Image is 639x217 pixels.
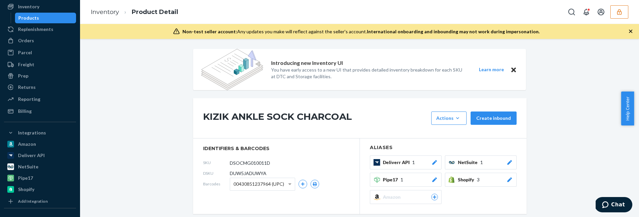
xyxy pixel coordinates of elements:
[4,161,76,172] a: NetSuite
[4,82,76,93] a: Returns
[4,127,76,138] button: Integrations
[401,176,403,183] span: 1
[4,106,76,116] a: Billing
[15,13,76,23] a: Products
[475,66,508,74] button: Learn more
[477,176,480,183] span: 3
[18,3,39,10] div: Inventory
[132,8,178,16] a: Product Detail
[458,159,480,166] span: NetSuite
[18,198,48,204] div: Add Integration
[18,96,40,103] div: Reporting
[383,194,403,200] span: Amazon
[4,59,76,70] a: Freight
[18,37,34,44] div: Orders
[91,8,119,16] a: Inventory
[367,29,540,34] span: International onboarding and inbounding may not work during impersonation.
[4,47,76,58] a: Parcel
[203,111,428,125] h1: KIZIK ANKLE SOCK CHARCOAL
[4,1,76,12] a: Inventory
[4,197,76,205] a: Add Integration
[201,49,263,90] img: new-reports-banner-icon.82668bd98b6a51aee86340f2a7b77ae3.png
[18,141,36,147] div: Amazon
[233,178,284,190] span: 00430851237964 (UPC)
[370,190,442,204] button: Amazon
[18,175,33,181] div: Pipe17
[230,170,266,177] span: DUW5JADUWYA
[509,66,518,74] button: Close
[431,111,467,125] button: Actions
[621,92,634,125] button: Help Center
[18,61,34,68] div: Freight
[203,145,350,152] span: identifiers & barcodes
[203,160,230,165] span: SKU
[436,115,462,121] div: Actions
[480,159,483,166] span: 1
[370,155,442,169] button: Deliverr API1
[18,186,34,193] div: Shopify
[445,173,517,187] button: Shopify3
[203,170,230,176] span: DSKU
[271,67,467,80] p: You have early access to a new UI that provides detailed inventory breakdown for each SKU at DTC ...
[4,184,76,195] a: Shopify
[18,26,53,33] div: Replenishments
[203,181,230,187] span: Barcodes
[458,176,477,183] span: Shopify
[18,49,32,56] div: Parcel
[18,152,45,159] div: Deliverr API
[370,173,442,187] button: Pipe171
[4,71,76,81] a: Prep
[580,5,593,19] button: Open notifications
[182,29,237,34] span: Non-test seller account:
[271,59,343,67] p: Introducing new Inventory UI
[565,5,578,19] button: Open Search Box
[596,197,632,214] iframe: Opens a widget where you can chat to one of our agents
[85,2,183,22] ol: breadcrumbs
[182,28,540,35] div: Any updates you make will reflect against the seller's account.
[18,15,39,21] div: Products
[4,139,76,149] a: Amazon
[594,5,608,19] button: Open account menu
[4,35,76,46] a: Orders
[412,159,415,166] span: 1
[471,111,517,125] button: Create inbound
[18,108,32,114] div: Billing
[445,155,517,169] button: NetSuite1
[18,163,38,170] div: NetSuite
[4,94,76,105] a: Reporting
[383,176,401,183] span: Pipe17
[18,73,28,79] div: Prep
[4,173,76,183] a: Pipe17
[18,129,46,136] div: Integrations
[4,150,76,161] a: Deliverr API
[18,84,36,91] div: Returns
[370,145,517,150] h2: Aliases
[383,159,412,166] span: Deliverr API
[4,24,76,35] a: Replenishments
